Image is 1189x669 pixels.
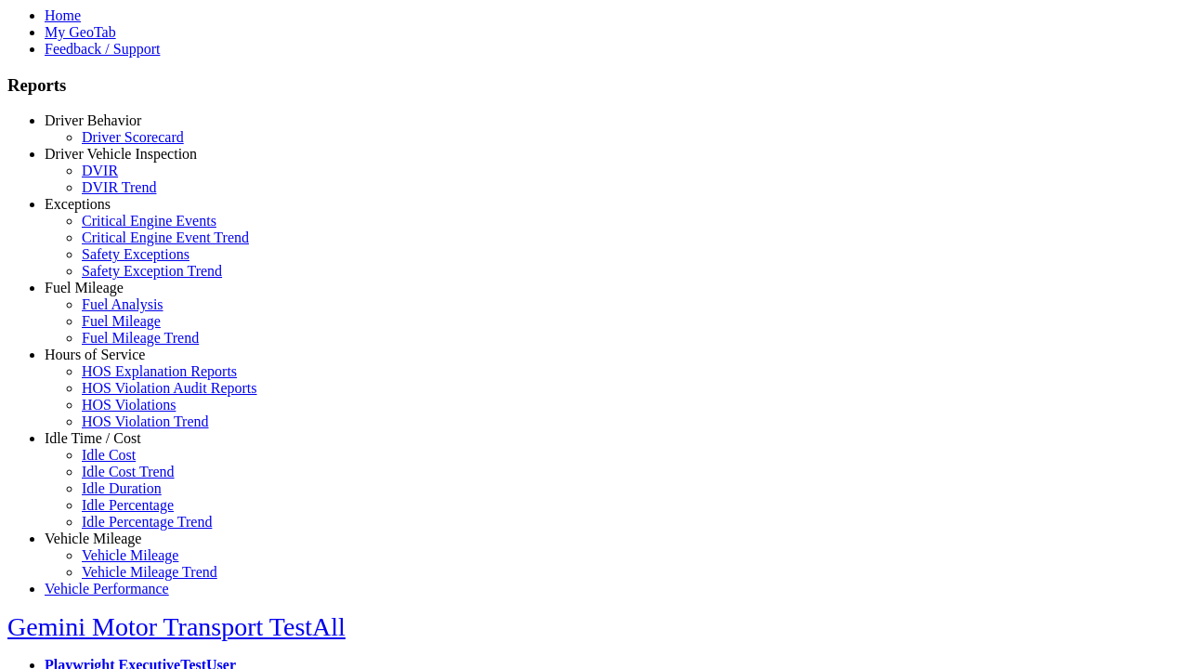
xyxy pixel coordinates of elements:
a: Fuel Mileage [45,280,124,295]
a: Critical Engine Event Trend [82,230,249,245]
a: Safety Exception Trend [82,263,222,279]
a: HOS Violation Trend [82,413,209,429]
a: Hours of Service [45,347,145,362]
a: Idle Cost [82,447,136,463]
a: Vehicle Performance [45,581,169,597]
a: Driver Scorecard [82,129,184,145]
a: HOS Violations [82,397,176,413]
a: HOS Explanation Reports [82,363,237,379]
a: Vehicle Mileage [45,531,141,546]
a: Idle Percentage Trend [82,514,212,530]
a: Fuel Mileage [82,313,161,329]
a: Idle Percentage [82,497,174,513]
a: Vehicle Mileage [82,547,178,563]
h3: Reports [7,75,1182,96]
a: Idle Cost Trend [82,464,175,479]
a: Critical Engine Events [82,213,216,229]
a: DVIR Trend [82,179,156,195]
a: Vehicle Mileage Trend [82,564,217,580]
a: Home [45,7,81,23]
a: Idle Duration [82,480,162,496]
a: Driver Behavior [45,112,141,128]
a: My GeoTab [45,24,116,40]
a: Exceptions [45,196,111,212]
a: DVIR [82,163,118,178]
a: Gemini Motor Transport TestAll [7,612,346,641]
a: Fuel Mileage Trend [82,330,199,346]
a: Feedback / Support [45,41,160,57]
a: Safety Exceptions [82,246,189,262]
a: Fuel Analysis [82,296,163,312]
a: HOS Violation Audit Reports [82,380,257,396]
a: Idle Time / Cost [45,430,141,446]
a: Driver Vehicle Inspection [45,146,197,162]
